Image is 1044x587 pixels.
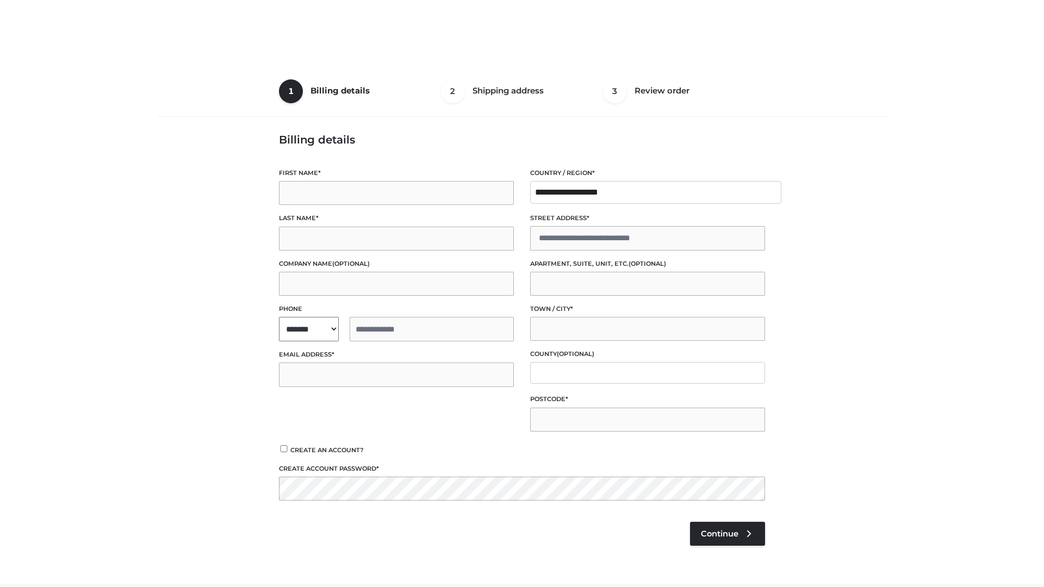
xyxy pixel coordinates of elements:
label: Create account password [279,464,765,474]
span: Shipping address [473,85,544,96]
span: Create an account? [290,446,364,454]
label: Country / Region [530,168,765,178]
span: Review order [635,85,689,96]
span: 2 [441,79,465,103]
label: Apartment, suite, unit, etc. [530,259,765,269]
input: Create an account? [279,445,289,452]
label: Postcode [530,394,765,404]
label: Email address [279,349,514,360]
label: Town / City [530,304,765,314]
label: Street address [530,213,765,223]
label: Last name [279,213,514,223]
label: Company name [279,259,514,269]
h3: Billing details [279,133,765,146]
span: (optional) [629,260,666,267]
label: First name [279,168,514,178]
span: Billing details [310,85,370,96]
span: (optional) [332,260,370,267]
span: Continue [701,529,738,539]
span: 1 [279,79,303,103]
span: (optional) [557,350,594,358]
span: 3 [603,79,627,103]
label: Phone [279,304,514,314]
a: Continue [690,522,765,546]
label: County [530,349,765,359]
